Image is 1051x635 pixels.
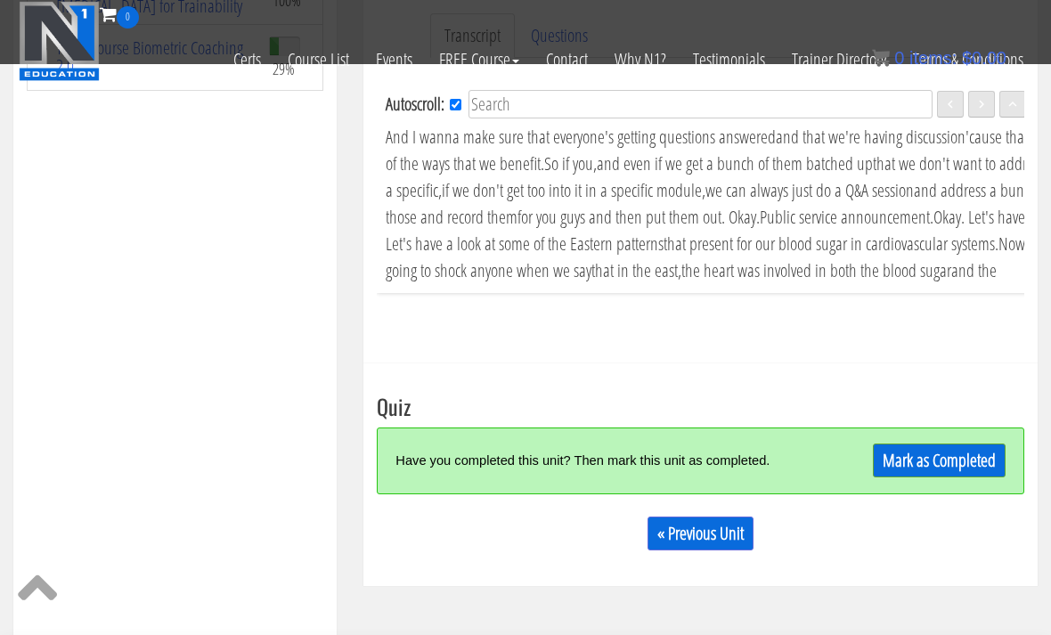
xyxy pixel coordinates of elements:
span: for you guys and then put them out. Okay. [517,205,760,229]
span: the heart was involved in both the blood sugar [681,258,951,282]
a: Mark as Completed [873,444,1006,477]
a: 0 items: $0.00 [872,48,1006,68]
span: 0 [894,48,904,68]
span: we can always just do a Q&A session [705,178,914,202]
a: Testimonials [680,28,778,91]
a: FREE Course [426,28,533,91]
span: that everyone's getting questions answered [527,125,776,149]
span: So if you, [544,151,597,175]
span: if we don't get too into it in a specific module, [442,178,705,202]
a: Trainer Directory [778,28,900,91]
v: And I wanna make sure [386,125,524,149]
h3: Quiz [377,395,1024,418]
span: Let's have a look at some of the Eastern patterns [386,232,664,256]
span: 0 [117,6,139,28]
span: Public service announcement. [760,205,933,229]
img: icon11.png [872,49,890,67]
bdi: 0.00 [962,48,1006,68]
img: n1-education [19,1,100,81]
a: Course List [274,28,363,91]
a: Terms & Conditions [900,28,1037,91]
span: that present for our blood sugar in cardiovascular systems. [664,232,998,256]
span: and even if we get a bunch of them batched up [597,151,873,175]
a: « Previous Unit [648,517,754,550]
span: $ [962,48,972,68]
div: Have you completed this unit? Then mark this unit as completed. [395,442,845,480]
a: Contact [533,28,601,91]
input: Search [468,90,933,118]
span: that in the east, [591,258,681,282]
span: items: [909,48,957,68]
a: Certs [220,28,274,91]
a: Events [363,28,426,91]
span: and that we're having discussion [776,125,965,149]
a: Why N1? [601,28,680,91]
a: 0 [100,2,139,26]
